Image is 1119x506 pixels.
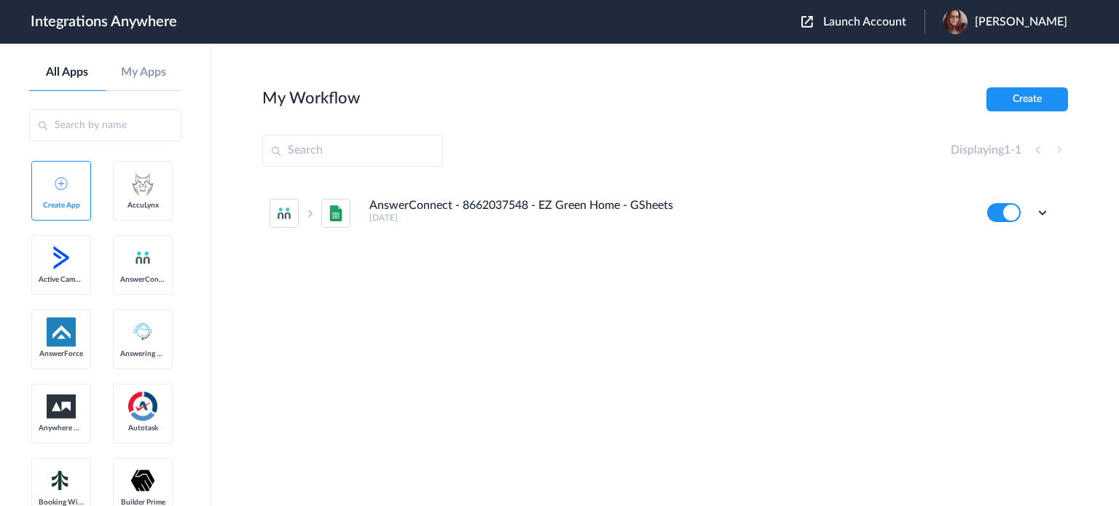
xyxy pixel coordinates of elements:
[951,143,1021,157] h4: Displaying -
[128,169,157,198] img: acculynx-logo.svg
[120,201,165,210] span: AccuLynx
[369,213,967,223] h5: [DATE]
[943,9,967,34] img: 20240306-150956.jpg
[262,135,443,167] input: Search
[801,16,813,28] img: launch-acct-icon.svg
[47,317,76,347] img: af-app-logo.svg
[369,199,673,213] h4: AnswerConnect - 8662037548 - EZ Green Home - GSheets
[39,349,84,358] span: AnswerForce
[801,15,924,29] button: Launch Account
[106,66,182,79] a: My Apps
[128,466,157,495] img: builder-prime-logo.svg
[47,243,76,272] img: active-campaign-logo.svg
[39,201,84,210] span: Create App
[39,424,84,432] span: Anywhere Works
[39,275,84,284] span: Active Campaign
[55,177,68,190] img: add-icon.svg
[47,395,76,419] img: aww.png
[120,349,165,358] span: Answering Service
[47,467,76,494] img: Setmore_Logo.svg
[986,87,1068,111] button: Create
[128,317,157,347] img: Answering_service.png
[31,13,177,31] h1: Integrations Anywhere
[128,392,157,421] img: autotask.png
[975,15,1067,29] span: [PERSON_NAME]
[823,16,906,28] span: Launch Account
[120,275,165,284] span: AnswerConnect
[1015,144,1021,156] span: 1
[1004,144,1010,156] span: 1
[29,66,106,79] a: All Apps
[120,424,165,432] span: Autotask
[29,109,181,141] input: Search by name
[262,89,360,108] h2: My Workflow
[134,249,152,266] img: answerconnect-logo.svg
